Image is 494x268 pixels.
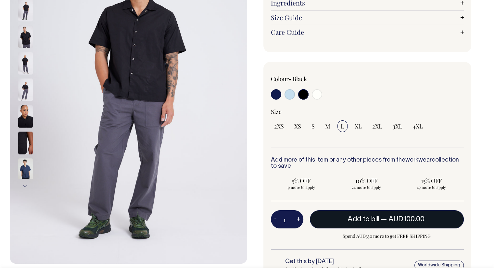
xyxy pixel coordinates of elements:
[294,122,301,130] span: XS
[404,177,459,185] span: 15% OFF
[337,120,348,132] input: L
[401,175,462,192] input: 15% OFF 49 more to apply
[20,179,30,193] button: Next
[271,28,464,36] a: Care Guide
[348,216,379,223] span: Add to bill
[393,122,402,130] span: 3XL
[341,122,344,130] span: L
[413,122,423,130] span: 4XL
[274,122,284,130] span: 2XS
[369,120,386,132] input: 2XL
[388,216,424,223] span: AUD100.00
[308,120,318,132] input: S
[355,122,362,130] span: XL
[310,210,464,228] button: Add to bill —AUD100.00
[336,175,397,192] input: 10% OFF 24 more to apply
[271,108,464,116] div: Size
[339,177,394,185] span: 10% OFF
[410,120,426,132] input: 4XL
[404,185,459,190] span: 49 more to apply
[18,131,33,154] img: black
[271,213,280,226] button: -
[293,75,307,83] label: Black
[271,120,287,132] input: 2XS
[325,122,330,130] span: M
[289,75,291,83] span: •
[271,157,464,170] h6: Add more of this item or any other pieces from the collection to save
[18,105,33,128] img: black
[274,177,329,185] span: 5% OFF
[389,120,406,132] input: 3XL
[351,120,365,132] input: XL
[381,216,426,223] span: —
[18,52,33,74] img: black
[405,157,432,163] a: workwear
[285,259,376,265] h6: Get this by [DATE]
[18,25,33,48] img: black
[18,78,33,101] img: black
[311,122,315,130] span: S
[310,232,464,240] span: Spend AUD350 more to get FREE SHIPPING
[293,213,303,226] button: +
[18,158,33,181] img: dark-navy
[271,175,332,192] input: 5% OFF 9 more to apply
[271,75,348,83] div: Colour
[339,185,394,190] span: 24 more to apply
[372,122,382,130] span: 2XL
[271,14,464,21] a: Size Guide
[274,185,329,190] span: 9 more to apply
[322,120,334,132] input: M
[291,120,304,132] input: XS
